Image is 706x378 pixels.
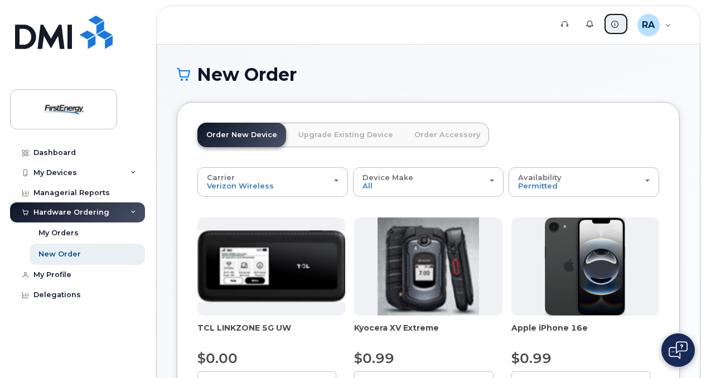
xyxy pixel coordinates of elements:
a: Order Accessory [405,123,489,147]
span: $0.99 [511,350,552,366]
h1: New Order [177,65,680,84]
button: Device Make All [353,167,504,196]
img: iphone16e.png [545,217,625,316]
img: Open chat [669,341,688,359]
div: TCL LINKZONE 5G UW [197,322,345,345]
button: Carrier Verizon Wireless [197,167,348,196]
span: Carrier [207,173,235,182]
span: Verizon Wireless [207,181,274,190]
span: Device Make [362,173,413,182]
a: Upgrade Existing Device [289,123,402,147]
img: xvextreme.gif [378,217,478,316]
span: All [362,181,373,190]
div: Apple iPhone 16e [511,322,659,345]
div: Kyocera XV Extreme [354,322,502,345]
span: $0.99 [354,350,394,366]
button: Availability Permitted [509,167,659,196]
span: $0.00 [197,350,238,366]
span: Permitted [518,181,558,190]
span: Availability [518,173,562,182]
img: linkzone5g.png [197,230,345,302]
a: Order New Device [197,123,286,147]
